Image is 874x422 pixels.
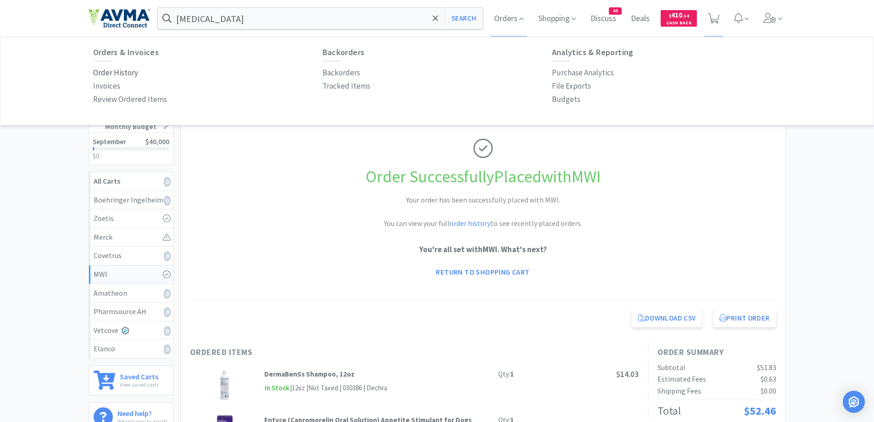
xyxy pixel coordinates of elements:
i: 0 [164,177,171,187]
h1: Order Summary [657,346,776,359]
span: $0.00 [761,386,776,395]
span: $51.83 [757,363,776,372]
a: Order History [93,66,138,79]
span: $40,000 [145,137,169,146]
a: Pharmsource AH0 [89,303,173,321]
a: Invoices [93,79,120,93]
div: MWI [94,269,168,281]
a: Budgets [552,93,580,106]
button: Search [445,8,483,29]
strong: DermaBenSs Shampoo, 12oz [264,370,355,378]
a: order history [450,219,490,228]
p: Invoices [93,80,120,92]
h2: September [93,138,126,145]
i: 0 [164,289,171,299]
h6: Need help? [117,407,167,417]
div: Shipping Fees [657,385,701,397]
div: Amatheon [94,287,168,299]
strong: All Carts [94,176,120,186]
a: Purchase Analytics [552,66,614,79]
a: Boehringer Ingelheim0 [89,191,173,210]
div: Merck [94,231,168,243]
div: Open Intercom Messenger [843,391,865,413]
a: Covetrus0 [89,247,173,265]
div: Elanco [94,343,168,355]
a: Review Ordered Items [93,93,167,106]
span: 410 [669,11,689,19]
h6: Analytics & Reporting [552,48,781,57]
a: Return to Shopping Cart [429,263,536,281]
a: File Exports [552,79,591,93]
h2: Your order has been successfully placed with MWI. You can view your full to see recently placed o... [345,194,621,230]
span: $ [669,13,671,19]
span: $52.46 [744,404,776,418]
span: $0 [93,152,99,160]
a: Amatheon0 [89,284,173,303]
a: Deals [627,15,653,23]
i: 0 [164,344,171,354]
a: Zoetis [89,209,173,228]
p: View saved carts [120,380,159,389]
div: Subtotal [657,362,685,374]
div: Estimated Fees [657,373,706,385]
span: | 12oz [290,383,305,392]
p: Order History [93,67,138,79]
div: | Not Taxed | 030386 | Dechra [305,383,387,394]
i: 0 [164,326,171,336]
p: You're all set with MWI . What's next? [190,243,776,256]
a: Tracked Items [323,79,370,93]
input: Search by item, sku, manufacturer, ingredient, size... [158,8,483,29]
h1: Ordered Items [190,346,465,359]
div: Qty: [498,369,514,380]
div: Covetrus [94,250,168,262]
a: All Carts0 [89,172,173,191]
span: In Stock [264,383,290,394]
div: Pharmsource AH [94,306,168,318]
i: 0 [164,196,171,206]
span: Cash Back [666,21,691,27]
button: Print Order [713,309,776,327]
a: Download CSV [632,309,702,327]
p: Backorders [323,67,360,79]
i: 0 [164,307,171,317]
h1: Monthly Budget [89,121,173,133]
p: Purchase Analytics [552,67,614,79]
a: Vetcove0 [89,321,173,340]
a: Saved CartsView saved carts [89,366,173,395]
div: Total [657,402,681,420]
h6: Saved Carts [120,371,159,380]
span: . 14 [682,13,689,19]
p: File Exports [552,80,591,92]
div: Vetcove [94,325,168,337]
a: Discuss44 [587,15,620,23]
strong: 1 [510,370,514,378]
a: Elanco0 [89,340,173,358]
span: $14.03 [616,369,639,379]
span: 44 [609,8,621,14]
h1: Order Successfully Placed with MWI [190,163,776,190]
a: MWI [89,265,173,284]
h6: Orders & Invoices [93,48,323,57]
div: Zoetis [94,213,168,225]
a: $410.14Cash Back [661,6,697,31]
p: Tracked Items [323,80,370,92]
i: 0 [164,251,171,261]
span: $0.63 [761,374,776,383]
h6: Backorders [323,48,552,57]
a: Merck [89,228,173,247]
a: Backorders [323,66,360,79]
div: Boehringer Ingelheim [94,194,168,206]
img: 9316afc6d08044a19f2616c5cb1f67e8_17973.png [215,369,235,401]
a: September$40,000$0 [89,133,173,164]
img: e4e33dab9f054f5782a47901c742baa9_102.png [89,9,150,28]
